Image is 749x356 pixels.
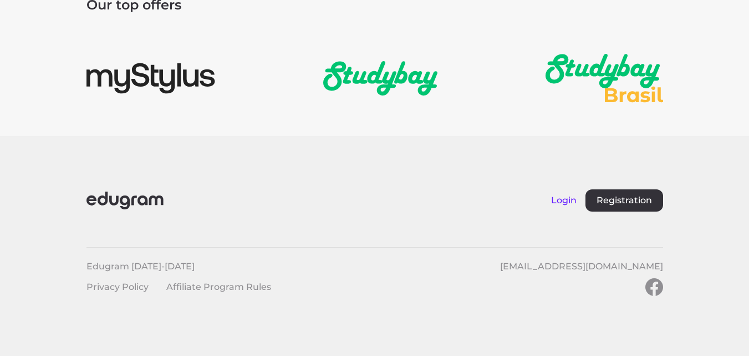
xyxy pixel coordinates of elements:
span: Edugram [DATE]-[DATE] [86,261,212,272]
img: Logo: Studybay [323,54,437,103]
a: Affiliate Program Rules [166,282,271,292]
img: Logo: Studybay Brazil [546,54,663,103]
img: Edugram Logo [86,192,164,209]
button: Login [551,195,577,205]
a: Privacy Policy [86,282,149,292]
button: Registration [585,189,663,212]
a: [EMAIL_ADDRESS][DOMAIN_NAME] [482,261,663,272]
img: Logo: MyStylus [86,54,215,103]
